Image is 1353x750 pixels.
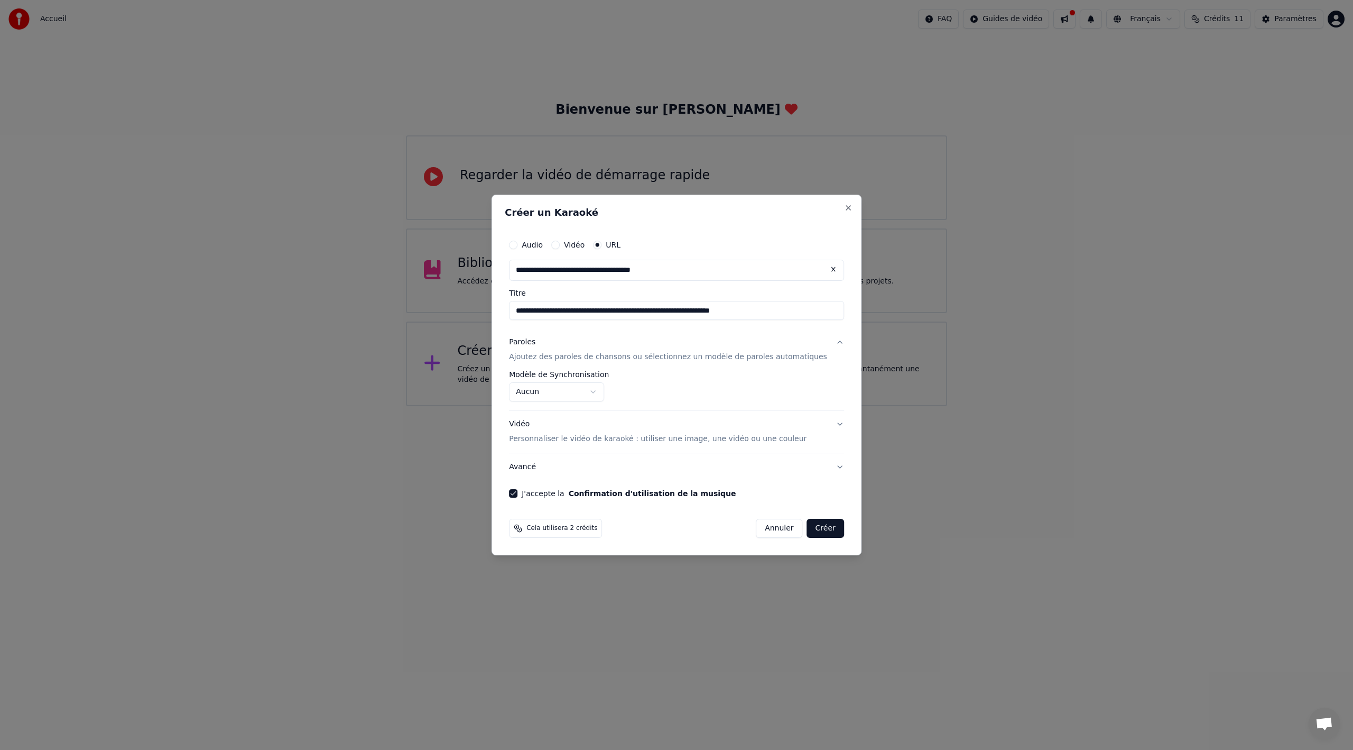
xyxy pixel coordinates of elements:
button: VidéoPersonnaliser le vidéo de karaoké : utiliser une image, une vidéo ou une couleur [509,410,844,453]
label: Titre [509,289,844,297]
button: Annuler [756,519,802,538]
div: ParolesAjoutez des paroles de chansons ou sélectionnez un modèle de paroles automatiques [509,371,844,410]
p: Personnaliser le vidéo de karaoké : utiliser une image, une vidéo ou une couleur [509,434,807,444]
label: Audio [522,241,543,249]
p: Ajoutez des paroles de chansons ou sélectionnez un modèle de paroles automatiques [509,352,827,362]
button: Créer [807,519,844,538]
label: J'accepte la [522,490,736,497]
div: Vidéo [509,419,807,444]
span: Cela utilisera 2 crédits [526,524,597,533]
label: URL [606,241,620,249]
div: Paroles [509,337,535,347]
h2: Créer un Karaoké [505,208,848,217]
button: Avancé [509,453,844,481]
button: ParolesAjoutez des paroles de chansons ou sélectionnez un modèle de paroles automatiques [509,328,844,371]
label: Modèle de Synchronisation [509,371,609,378]
label: Vidéo [564,241,585,249]
button: J'accepte la [569,490,736,497]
